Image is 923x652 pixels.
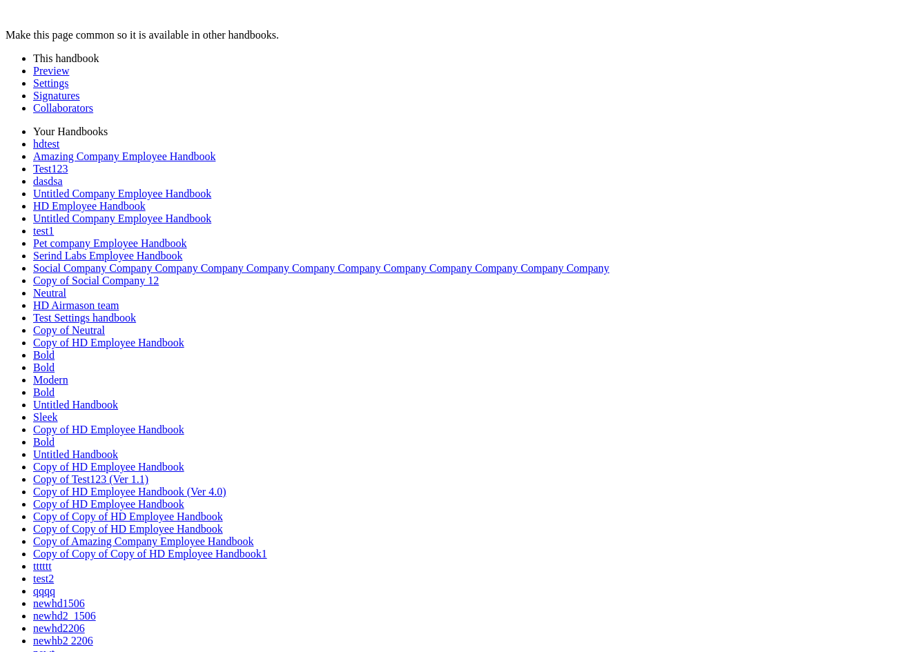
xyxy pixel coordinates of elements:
a: test1 [33,225,54,237]
a: tttttt [33,560,52,572]
a: Collaborators [33,102,93,114]
a: Settings [33,77,69,89]
div: Make this page common so it is available in other handbooks. [6,29,917,41]
a: HD Airmason team [33,299,119,311]
a: Sleek [33,411,58,423]
a: test2 [33,573,54,584]
a: Pet company Employee Handbook [33,237,187,249]
a: Copy of Test123 (Ver 1.1) [33,473,148,485]
a: Copy of Neutral [33,324,105,336]
a: Untitled Company Employee Handbook [33,188,211,199]
a: Bold [33,349,55,361]
a: Signatures [33,90,80,101]
a: Neutral [33,287,66,299]
a: Untitled Company Employee Handbook [33,213,211,224]
a: Test123 [33,163,68,175]
a: hdtest [33,138,59,150]
a: Bold [33,386,55,398]
a: Copy of Social Company 12 [33,275,159,286]
a: Copy of HD Employee Handbook [33,498,184,510]
a: Amazing Company Employee Handbook [33,150,215,162]
a: Copy of HD Employee Handbook [33,337,184,348]
a: Bold [33,362,55,373]
a: newhb2 2206 [33,635,93,646]
a: Copy of Copy of Copy of HD Employee Handbook1 [33,548,267,560]
a: Test Settings handbook [33,312,136,324]
a: Untitled Handbook [33,399,118,411]
a: Copy of Copy of HD Employee Handbook [33,523,223,535]
a: Modern [33,374,68,386]
a: Copy of HD Employee Handbook [33,424,184,435]
a: newhd1506 [33,597,85,609]
a: Serind Labs Employee Handbook [33,250,182,261]
a: Copy of Amazing Company Employee Handbook [33,535,254,547]
a: Bold [33,436,55,448]
a: HD Employee Handbook [33,200,146,212]
li: Your Handbooks [33,126,917,138]
a: Untitled Handbook [33,448,118,460]
li: This handbook [33,52,917,65]
a: qqqq [33,585,55,597]
a: Copy of HD Employee Handbook [33,461,184,473]
a: Copy of HD Employee Handbook (Ver 4.0) [33,486,226,497]
a: dasdsa [33,175,63,187]
a: newhd2_1506 [33,610,96,622]
a: Copy of Copy of HD Employee Handbook [33,511,223,522]
a: Social Company Company Company Company Company Company Company Company Company Company Company Co... [33,262,610,274]
a: newhd2206 [33,622,85,634]
a: Preview [33,65,69,77]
